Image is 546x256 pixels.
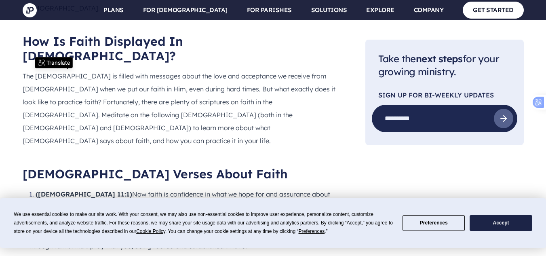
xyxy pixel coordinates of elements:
[378,92,511,99] p: SIGN UP FOR Bi-Weekly Updates
[299,228,325,234] span: Preferences
[403,215,465,231] button: Preferences
[23,34,339,63] h2: How Is Faith Displayed In [DEMOGRAPHIC_DATA]?
[23,167,339,181] h2: [DEMOGRAPHIC_DATA] Verses About Faith
[136,228,165,234] span: Cookie Policy
[416,53,463,65] span: next steps
[463,2,524,18] a: GET STARTED
[14,210,393,236] div: We use essential cookies to make our site work. With your consent, we may also use non-essential ...
[470,215,532,231] button: Accept
[378,53,499,78] span: Take the for your growing ministry.
[29,188,339,214] li: Now faith is confidence in what we hope for and assurance about what we do not see.
[23,70,339,147] p: The [DEMOGRAPHIC_DATA] is filled with messages about the love and acceptance we receive from [DEM...
[36,190,132,198] strong: ([DEMOGRAPHIC_DATA] 11:1)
